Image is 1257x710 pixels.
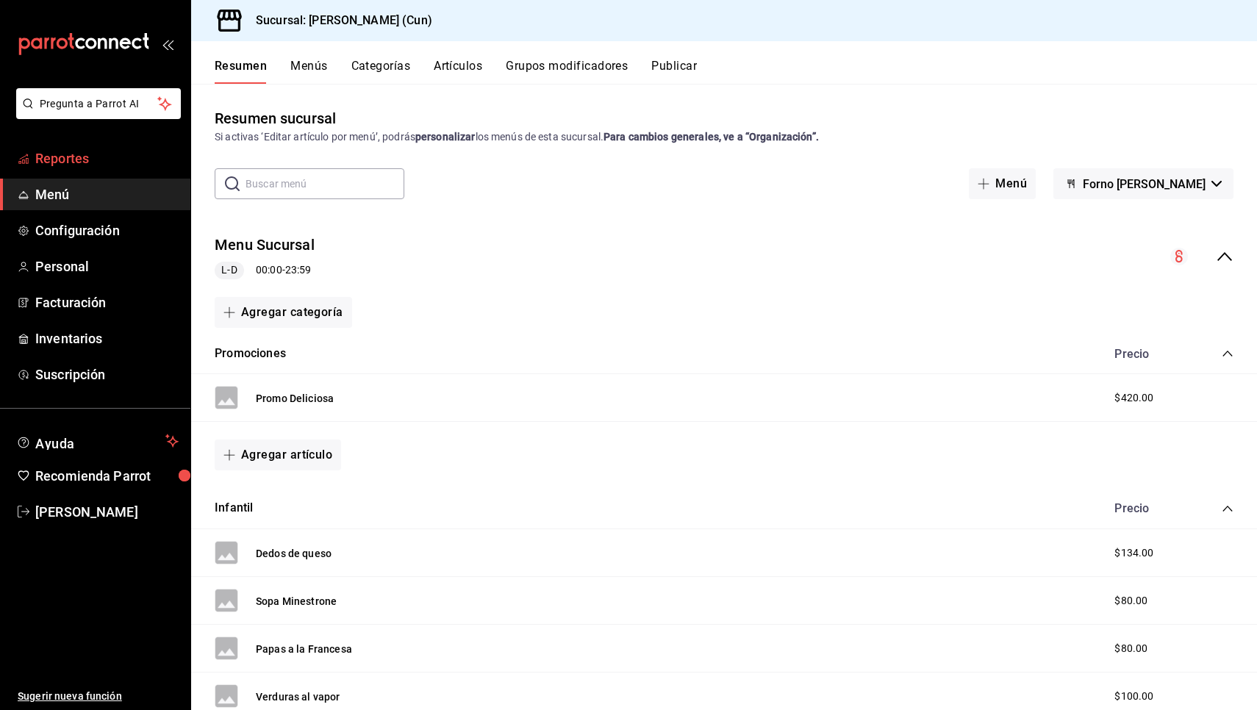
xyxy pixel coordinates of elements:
[35,257,179,276] span: Personal
[256,594,337,609] button: Sopa Minestrone
[1114,593,1147,609] span: $80.00
[215,500,253,517] button: Infantil
[1100,347,1194,361] div: Precio
[1114,689,1153,704] span: $100.00
[1222,348,1233,359] button: collapse-category-row
[256,391,334,406] button: Promo Deliciosa
[1083,177,1206,191] span: Forno [PERSON_NAME]
[215,345,286,362] button: Promociones
[10,107,181,122] a: Pregunta a Parrot AI
[1114,641,1147,656] span: $80.00
[256,689,340,704] button: Verduras al vapor
[1222,503,1233,514] button: collapse-category-row
[1053,168,1233,199] button: Forno [PERSON_NAME]
[35,466,179,486] span: Recomienda Parrot
[290,59,327,84] button: Menús
[16,88,181,119] button: Pregunta a Parrot AI
[651,59,697,84] button: Publicar
[215,107,336,129] div: Resumen sucursal
[1114,390,1153,406] span: $420.00
[215,262,315,279] div: 00:00 - 23:59
[35,148,179,168] span: Reportes
[215,59,267,84] button: Resumen
[35,293,179,312] span: Facturación
[215,129,1233,145] div: Si activas ‘Editar artículo por menú’, podrás los menús de esta sucursal.
[40,96,158,112] span: Pregunta a Parrot AI
[35,365,179,384] span: Suscripción
[35,329,179,348] span: Inventarios
[246,169,404,198] input: Buscar menú
[351,59,411,84] button: Categorías
[244,12,432,29] h3: Sucursal: [PERSON_NAME] (Cun)
[506,59,628,84] button: Grupos modificadores
[215,234,315,256] button: Menu Sucursal
[256,642,352,656] button: Papas a la Francesa
[256,546,332,561] button: Dedos de queso
[1100,501,1194,515] div: Precio
[35,184,179,204] span: Menú
[162,38,173,50] button: open_drawer_menu
[969,168,1036,199] button: Menú
[35,432,160,450] span: Ayuda
[415,131,476,143] strong: personalizar
[18,689,179,704] span: Sugerir nueva función
[215,262,243,278] span: L-D
[434,59,482,84] button: Artículos
[35,502,179,522] span: [PERSON_NAME]
[604,131,819,143] strong: Para cambios generales, ve a “Organización”.
[215,440,341,470] button: Agregar artículo
[191,223,1257,291] div: collapse-menu-row
[35,220,179,240] span: Configuración
[215,297,352,328] button: Agregar categoría
[215,59,1257,84] div: navigation tabs
[1114,545,1153,561] span: $134.00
